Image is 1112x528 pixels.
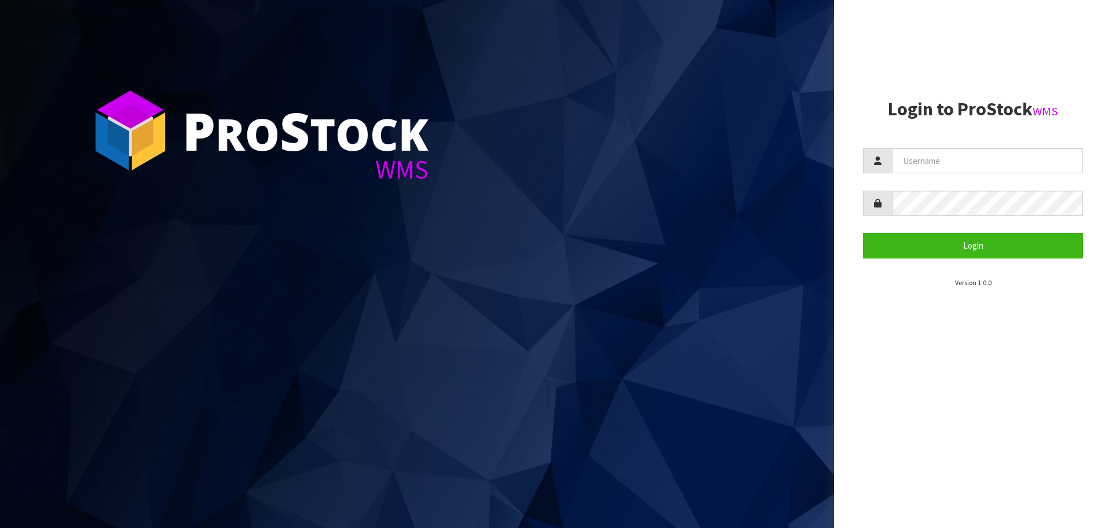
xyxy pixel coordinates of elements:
[1033,104,1058,119] small: WMS
[863,233,1083,258] button: Login
[892,148,1083,173] input: Username
[280,95,310,166] span: S
[182,104,429,156] div: ro tock
[863,99,1083,119] h2: Login to ProStock
[87,87,174,174] img: ProStock Cube
[182,156,429,183] div: WMS
[182,95,215,166] span: P
[955,278,992,287] small: Version 1.0.0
